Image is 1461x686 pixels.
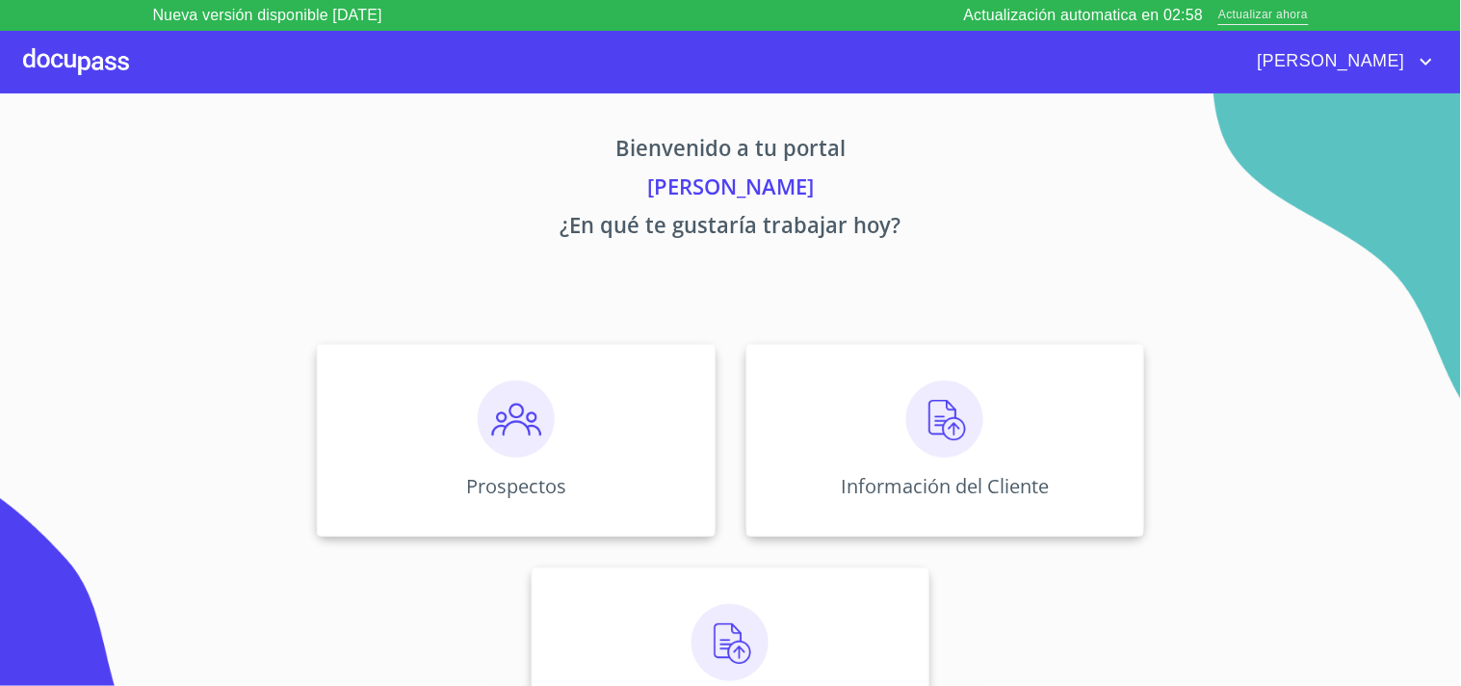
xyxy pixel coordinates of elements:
[691,604,769,681] img: carga.png
[841,473,1049,499] p: Información del Cliente
[138,132,1324,171] p: Bienvenido a tu portal
[466,473,566,499] p: Prospectos
[906,381,983,458] img: carga.png
[153,4,382,27] p: Nueva versión disponible [DATE]
[1243,46,1415,77] span: [PERSON_NAME]
[138,209,1324,248] p: ¿En qué te gustaría trabajar hoy?
[478,381,555,458] img: prospectos.png
[964,4,1204,27] p: Actualización automatica en 02:58
[1218,6,1308,26] span: Actualizar ahora
[138,171,1324,209] p: [PERSON_NAME]
[1243,46,1438,77] button: account of current user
